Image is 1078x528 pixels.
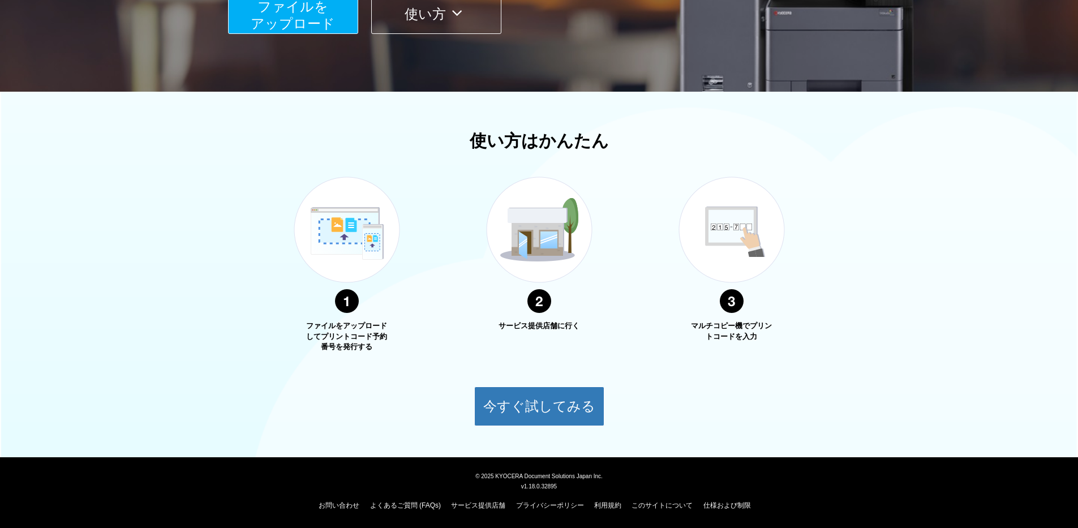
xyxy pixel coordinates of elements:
p: サービス提供店舗に行く [497,321,582,332]
span: © 2025 KYOCERA Document Solutions Japan Inc. [475,472,603,479]
button: 今すぐ試してみる [474,387,604,426]
p: マルチコピー機でプリントコードを入力 [689,321,774,342]
a: 利用規約 [594,501,621,509]
p: ファイルをアップロードしてプリントコード予約番号を発行する [304,321,389,353]
a: プライバシーポリシー [516,501,584,509]
a: 仕様および制限 [703,501,751,509]
span: v1.18.0.32895 [521,483,557,490]
a: サービス提供店舗 [451,501,505,509]
a: このサイトについて [632,501,693,509]
a: よくあるご質問 (FAQs) [370,501,441,509]
a: お問い合わせ [319,501,359,509]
